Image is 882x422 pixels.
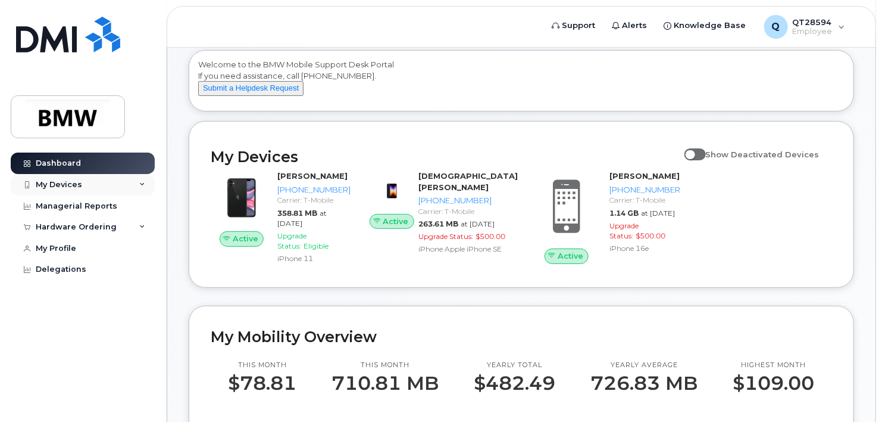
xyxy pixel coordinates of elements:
[383,216,409,227] span: Active
[379,176,405,202] img: image20231002-3703462-10zne2t.jpeg
[419,232,474,241] span: Upgrade Status:
[198,81,304,96] button: Submit a Helpdesk Request
[229,373,297,394] p: $78.81
[419,244,518,254] div: iPhone Apple iPhone SE
[419,206,518,216] div: Carrier: T-Mobile
[641,209,675,218] span: at [DATE]
[198,59,845,107] div: Welcome to the BMW Mobile Support Desk Portal If you need assistance, call [PHONE_NUMBER].
[474,361,556,370] p: Yearly total
[609,209,639,218] span: 1.14 GB
[277,171,348,181] strong: [PERSON_NAME]
[623,20,648,32] span: Alerts
[674,20,746,32] span: Knowledge Base
[684,143,694,153] input: Show Deactivated Devices
[211,328,832,346] h2: My Mobility Overview
[544,14,604,38] a: Support
[609,243,683,253] div: iPhone 16e
[332,373,439,394] p: 710.81 MB
[793,27,833,36] span: Employee
[636,231,665,240] span: $500.00
[733,361,815,370] p: Highest month
[706,150,820,159] span: Show Deactivated Devices
[793,17,833,27] span: QT28594
[609,221,639,240] span: Upgrade Status:
[220,176,263,219] img: iPhone_11.jpg
[277,195,351,205] div: Carrier: T-Mobile
[474,373,556,394] p: $482.49
[562,20,596,32] span: Support
[419,171,518,192] strong: [DEMOGRAPHIC_DATA][PERSON_NAME]
[733,373,815,394] p: $109.00
[461,219,495,228] span: at [DATE]
[277,209,327,228] span: at [DATE]
[609,171,680,181] strong: [PERSON_NAME]
[591,361,698,370] p: Yearly average
[419,219,459,228] span: 263.61 MB
[229,361,297,370] p: This month
[277,253,351,263] div: iPhone 11
[211,148,678,166] h2: My Devices
[198,83,304,92] a: Submit a Helpdesk Request
[558,250,583,262] span: Active
[370,170,514,256] a: Active[DEMOGRAPHIC_DATA][PERSON_NAME][PHONE_NUMBER]Carrier: T-Mobile263.61 MBat [DATE]Upgrade Sta...
[609,184,683,196] div: [PHONE_NUMBER]
[277,231,306,250] span: Upgrade Status:
[756,15,853,39] div: QT28594
[277,209,317,218] span: 358.81 MB
[211,170,355,266] a: Active[PERSON_NAME][PHONE_NUMBER]Carrier: T-Mobile358.81 MBat [DATE]Upgrade Status:EligibleiPhone 11
[604,14,656,38] a: Alerts
[528,170,673,263] a: Active[PERSON_NAME][PHONE_NUMBER]Carrier: T-Mobile1.14 GBat [DATE]Upgrade Status:$500.00iPhone 16e
[772,20,780,34] span: Q
[591,373,698,394] p: 726.83 MB
[332,361,439,370] p: This month
[830,370,873,413] iframe: Messenger Launcher
[609,195,683,205] div: Carrier: T-Mobile
[233,233,258,244] span: Active
[277,184,351,196] div: [PHONE_NUMBER]
[656,14,755,38] a: Knowledge Base
[304,241,329,250] span: Eligible
[419,195,518,206] div: [PHONE_NUMBER]
[476,232,506,241] span: $500.00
